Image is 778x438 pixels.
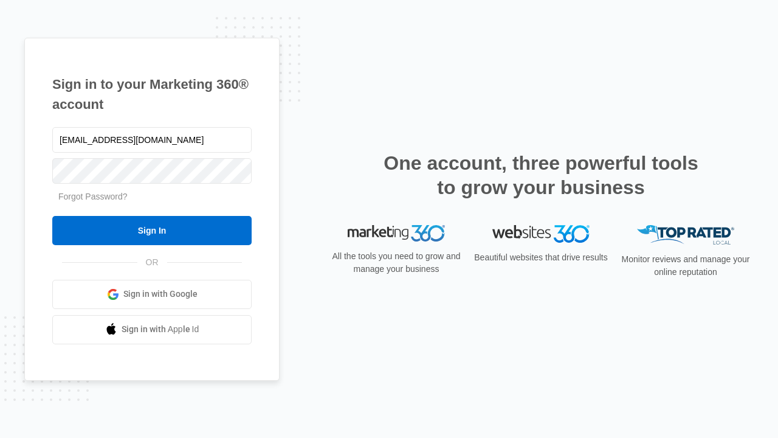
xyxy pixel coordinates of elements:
[380,151,702,200] h2: One account, three powerful tools to grow your business
[348,225,445,242] img: Marketing 360
[492,225,590,243] img: Websites 360
[52,127,252,153] input: Email
[473,251,609,264] p: Beautiful websites that drive results
[52,74,252,114] h1: Sign in to your Marketing 360® account
[52,315,252,344] a: Sign in with Apple Id
[52,280,252,309] a: Sign in with Google
[328,250,464,276] p: All the tools you need to grow and manage your business
[123,288,198,301] span: Sign in with Google
[618,253,754,279] p: Monitor reviews and manage your online reputation
[52,216,252,245] input: Sign In
[137,256,167,269] span: OR
[637,225,734,245] img: Top Rated Local
[58,192,128,201] a: Forgot Password?
[122,323,199,336] span: Sign in with Apple Id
